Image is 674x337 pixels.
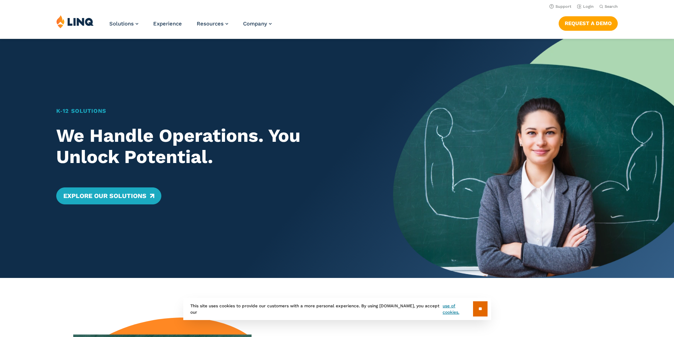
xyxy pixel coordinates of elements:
[243,21,267,27] span: Company
[109,15,272,38] nav: Primary Navigation
[549,4,571,9] a: Support
[243,21,272,27] a: Company
[109,21,134,27] span: Solutions
[599,4,618,9] button: Open Search Bar
[56,15,94,28] img: LINQ | K‑12 Software
[56,107,366,115] h1: K‑12 Solutions
[56,125,366,168] h2: We Handle Operations. You Unlock Potential.
[109,21,138,27] a: Solutions
[197,21,224,27] span: Resources
[605,4,618,9] span: Search
[577,4,594,9] a: Login
[56,187,161,204] a: Explore Our Solutions
[153,21,182,27] a: Experience
[559,16,618,30] a: Request a Demo
[393,39,674,278] img: Home Banner
[559,15,618,30] nav: Button Navigation
[443,303,473,315] a: use of cookies.
[197,21,228,27] a: Resources
[183,298,491,320] div: This site uses cookies to provide our customers with a more personal experience. By using [DOMAIN...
